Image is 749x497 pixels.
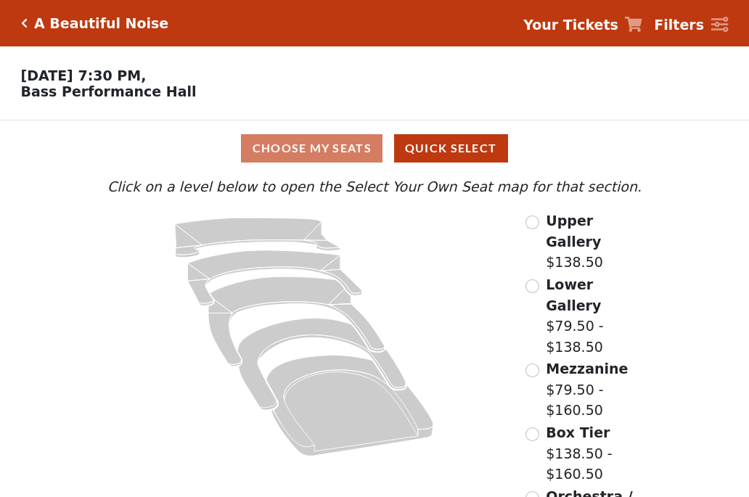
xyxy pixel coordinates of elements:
[546,358,645,421] label: $79.50 - $160.50
[546,276,601,313] span: Lower Gallery
[266,356,434,456] path: Orchestra / Parterre Circle - Seats Available: 22
[104,176,645,197] p: Click on a level below to open the Select Your Own Seat map for that section.
[546,361,628,377] span: Mezzanine
[188,250,363,305] path: Lower Gallery - Seats Available: 78
[546,424,610,440] span: Box Tier
[654,17,704,33] strong: Filters
[523,15,642,36] a: Your Tickets
[523,17,618,33] strong: Your Tickets
[21,18,28,28] a: Click here to go back to filters
[654,15,728,36] a: Filters
[394,134,508,163] button: Quick Select
[546,422,645,485] label: $138.50 - $160.50
[546,210,645,273] label: $138.50
[34,15,168,32] h5: A Beautiful Noise
[546,274,645,357] label: $79.50 - $138.50
[546,213,601,250] span: Upper Gallery
[175,218,340,258] path: Upper Gallery - Seats Available: 295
